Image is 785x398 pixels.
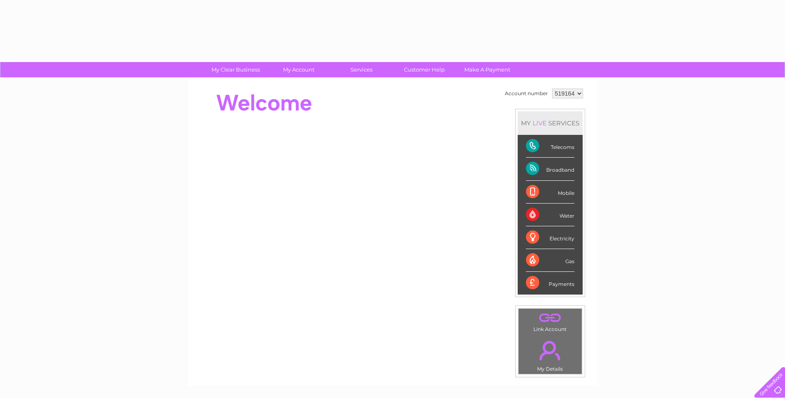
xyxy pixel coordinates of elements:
div: Payments [526,272,574,294]
a: . [521,311,580,325]
div: Electricity [526,226,574,249]
div: Water [526,204,574,226]
a: Customer Help [390,62,459,77]
td: My Details [518,334,582,374]
a: My Clear Business [202,62,270,77]
a: . [521,336,580,365]
div: Telecoms [526,135,574,158]
a: Services [327,62,396,77]
div: LIVE [531,119,548,127]
a: My Account [264,62,333,77]
a: Make A Payment [453,62,521,77]
div: Broadband [526,158,574,180]
td: Account number [503,86,550,101]
div: Mobile [526,181,574,204]
td: Link Account [518,308,582,334]
div: MY SERVICES [518,111,583,135]
div: Gas [526,249,574,272]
